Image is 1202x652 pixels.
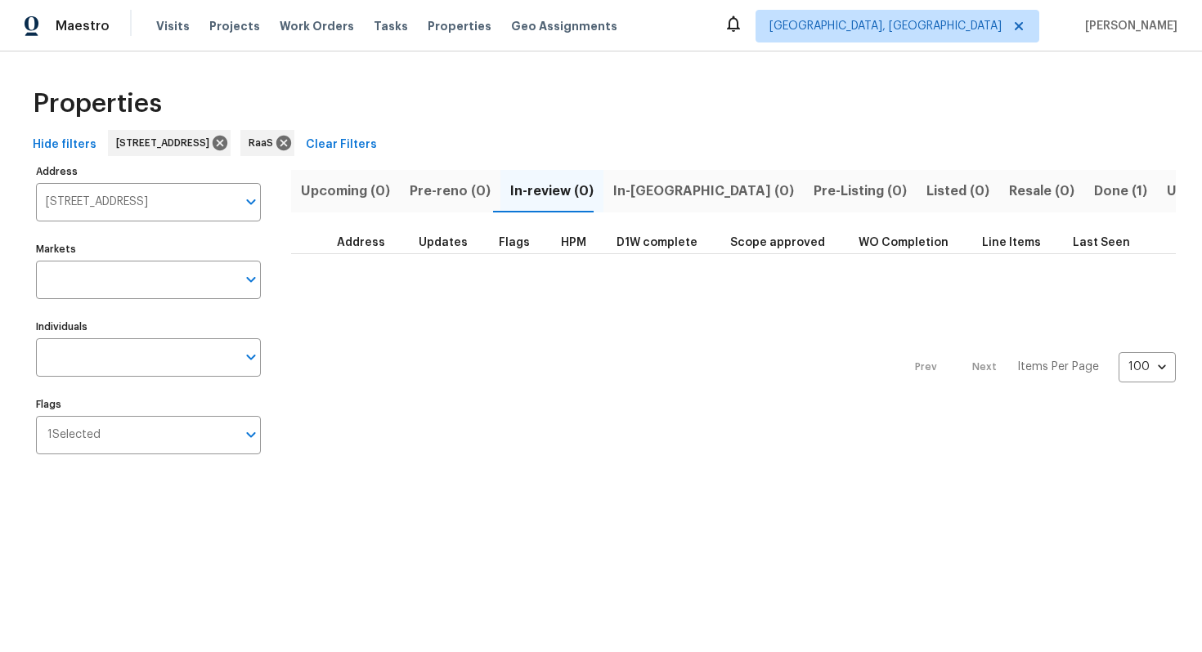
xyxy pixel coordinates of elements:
[1079,18,1177,34] span: [PERSON_NAME]
[1009,180,1074,203] span: Resale (0)
[419,237,468,248] span: Updates
[33,135,96,155] span: Hide filters
[511,18,617,34] span: Geo Assignments
[56,18,110,34] span: Maestro
[108,130,231,156] div: [STREET_ADDRESS]
[240,423,262,446] button: Open
[899,264,1176,471] nav: Pagination Navigation
[47,428,101,442] span: 1 Selected
[1119,346,1176,388] div: 100
[116,135,216,151] span: [STREET_ADDRESS]
[299,130,383,160] button: Clear Filters
[561,237,586,248] span: HPM
[209,18,260,34] span: Projects
[156,18,190,34] span: Visits
[240,268,262,291] button: Open
[33,96,162,112] span: Properties
[814,180,907,203] span: Pre-Listing (0)
[510,180,594,203] span: In-review (0)
[428,18,491,34] span: Properties
[36,322,261,332] label: Individuals
[337,237,385,248] span: Address
[859,237,949,248] span: WO Completion
[1073,237,1130,248] span: Last Seen
[499,237,530,248] span: Flags
[926,180,989,203] span: Listed (0)
[36,244,261,254] label: Markets
[306,135,377,155] span: Clear Filters
[613,180,794,203] span: In-[GEOGRAPHIC_DATA] (0)
[280,18,354,34] span: Work Orders
[240,130,294,156] div: RaaS
[617,237,697,248] span: D1W complete
[240,190,262,213] button: Open
[36,400,261,409] label: Flags
[982,237,1041,248] span: Line Items
[249,135,280,151] span: RaaS
[240,346,262,368] button: Open
[769,18,1002,34] span: [GEOGRAPHIC_DATA], [GEOGRAPHIC_DATA]
[410,180,491,203] span: Pre-reno (0)
[26,130,103,160] button: Hide filters
[36,167,261,176] label: Address
[1094,180,1147,203] span: Done (1)
[301,180,390,203] span: Upcoming (0)
[730,237,825,248] span: Scope approved
[374,20,408,32] span: Tasks
[1017,359,1099,375] p: Items Per Page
